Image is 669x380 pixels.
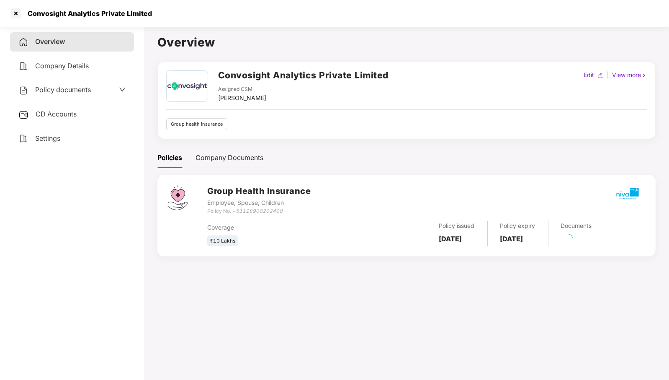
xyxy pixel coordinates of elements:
[119,86,126,93] span: down
[218,85,266,93] div: Assigned CSM
[207,185,311,198] h3: Group Health Insurance
[167,185,188,210] img: svg+xml;base64,PHN2ZyB4bWxucz0iaHR0cDovL3d3dy53My5vcmcvMjAwMC9zdmciIHdpZHRoPSI0Ny43MTQiIGhlaWdodD...
[196,153,263,163] div: Company Documents
[613,179,642,208] img: mbhicl.png
[157,33,656,52] h1: Overview
[18,61,28,71] img: svg+xml;base64,PHN2ZyB4bWxucz0iaHR0cDovL3d3dy53My5vcmcvMjAwMC9zdmciIHdpZHRoPSIyNCIgaGVpZ2h0PSIyNC...
[641,72,647,78] img: rightIcon
[18,134,28,144] img: svg+xml;base64,PHN2ZyB4bWxucz0iaHR0cDovL3d3dy53My5vcmcvMjAwMC9zdmciIHdpZHRoPSIyNCIgaGVpZ2h0PSIyNC...
[166,118,227,130] div: Group health insurance
[35,37,65,46] span: Overview
[439,221,475,230] div: Policy issued
[561,221,592,230] div: Documents
[500,235,523,243] b: [DATE]
[582,70,596,80] div: Edit
[207,235,238,247] div: ₹10 Lakhs
[207,207,311,215] div: Policy No. -
[207,223,353,232] div: Coverage
[605,70,610,80] div: |
[18,85,28,96] img: svg+xml;base64,PHN2ZyB4bWxucz0iaHR0cDovL3d3dy53My5vcmcvMjAwMC9zdmciIHdpZHRoPSIyNCIgaGVpZ2h0PSIyNC...
[207,198,311,207] div: Employee, Spouse, Children
[565,234,573,242] span: loading
[218,93,266,103] div: [PERSON_NAME]
[157,153,182,163] div: Policies
[18,37,28,47] img: svg+xml;base64,PHN2ZyB4bWxucz0iaHR0cDovL3d3dy53My5vcmcvMjAwMC9zdmciIHdpZHRoPSIyNCIgaGVpZ2h0PSIyNC...
[35,85,91,94] span: Policy documents
[597,72,603,78] img: editIcon
[236,208,283,214] i: 51118900202400
[18,110,29,120] img: svg+xml;base64,PHN2ZyB3aWR0aD0iMjUiIGhlaWdodD0iMjQiIHZpZXdCb3g9IjAgMCAyNSAyNCIgZmlsbD0ibm9uZSIgeG...
[218,68,389,82] h2: Convosight Analytics Private Limited
[23,9,152,18] div: Convosight Analytics Private Limited
[35,62,89,70] span: Company Details
[35,134,60,142] span: Settings
[439,235,462,243] b: [DATE]
[610,70,648,80] div: View more
[36,110,77,118] span: CD Accounts
[500,221,535,230] div: Policy expiry
[167,71,206,101] img: Convo%20Logo.png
